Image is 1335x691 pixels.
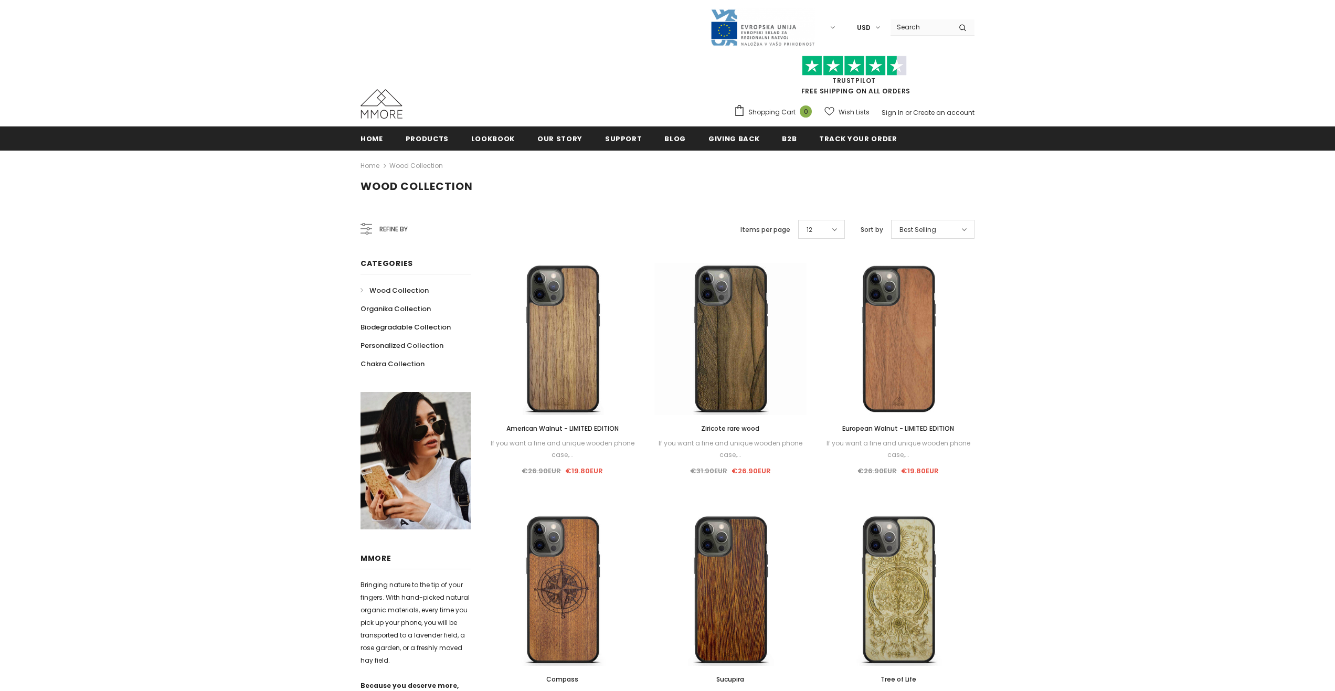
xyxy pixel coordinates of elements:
[881,675,916,684] span: Tree of Life
[716,675,744,684] span: Sucupira
[782,126,797,150] a: B2B
[361,300,431,318] a: Organika Collection
[471,126,515,150] a: Lookbook
[822,674,974,685] a: Tree of Life
[782,134,797,144] span: B2B
[471,134,515,144] span: Lookbook
[842,424,954,433] span: European Walnut - LIMITED EDITION
[605,126,642,150] a: support
[506,424,619,433] span: American Walnut - LIMITED EDITION
[605,134,642,144] span: support
[899,225,936,235] span: Best Selling
[802,56,907,76] img: Trust Pilot Stars
[361,258,413,269] span: Categories
[701,424,759,433] span: Ziricote rare wood
[708,134,759,144] span: Giving back
[654,438,807,461] div: If you want a fine and unique wooden phone case,...
[361,553,391,564] span: MMORE
[361,160,379,172] a: Home
[819,134,897,144] span: Track your order
[486,423,639,434] a: American Walnut - LIMITED EDITION
[361,579,471,667] p: Bringing nature to the tip of your fingers. With hand-picked natural organic materials, every tim...
[861,225,883,235] label: Sort by
[546,675,578,684] span: Compass
[369,285,429,295] span: Wood Collection
[361,355,425,373] a: Chakra Collection
[361,126,383,150] a: Home
[361,281,429,300] a: Wood Collection
[406,134,449,144] span: Products
[913,108,974,117] a: Create an account
[486,674,639,685] a: Compass
[748,107,796,118] span: Shopping Cart
[565,466,603,476] span: €19.80EUR
[654,423,807,434] a: Ziricote rare wood
[882,108,904,117] a: Sign In
[740,225,790,235] label: Items per page
[708,126,759,150] a: Giving back
[839,107,870,118] span: Wish Lists
[732,466,771,476] span: €26.90EUR
[710,8,815,47] img: Javni Razpis
[361,89,402,119] img: MMORE Cases
[361,322,451,332] span: Biodegradable Collection
[901,466,939,476] span: €19.80EUR
[891,19,951,35] input: Search Site
[807,225,812,235] span: 12
[824,103,870,121] a: Wish Lists
[857,466,897,476] span: €26.90EUR
[361,341,443,350] span: Personalized Collection
[710,23,815,31] a: Javni Razpis
[537,126,582,150] a: Our Story
[800,105,812,118] span: 0
[361,134,383,144] span: Home
[361,336,443,355] a: Personalized Collection
[819,126,897,150] a: Track your order
[822,438,974,461] div: If you want a fine and unique wooden phone case,...
[406,126,449,150] a: Products
[822,423,974,434] a: European Walnut - LIMITED EDITION
[361,304,431,314] span: Organika Collection
[537,134,582,144] span: Our Story
[379,224,408,235] span: Refine by
[664,134,686,144] span: Blog
[664,126,686,150] a: Blog
[734,104,817,120] a: Shopping Cart 0
[361,318,451,336] a: Biodegradable Collection
[832,76,876,85] a: Trustpilot
[654,674,807,685] a: Sucupira
[389,161,443,170] a: Wood Collection
[361,359,425,369] span: Chakra Collection
[734,60,974,95] span: FREE SHIPPING ON ALL ORDERS
[905,108,912,117] span: or
[486,438,639,461] div: If you want a fine and unique wooden phone case,...
[857,23,871,33] span: USD
[690,466,727,476] span: €31.90EUR
[522,466,561,476] span: €26.90EUR
[361,179,473,194] span: Wood Collection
